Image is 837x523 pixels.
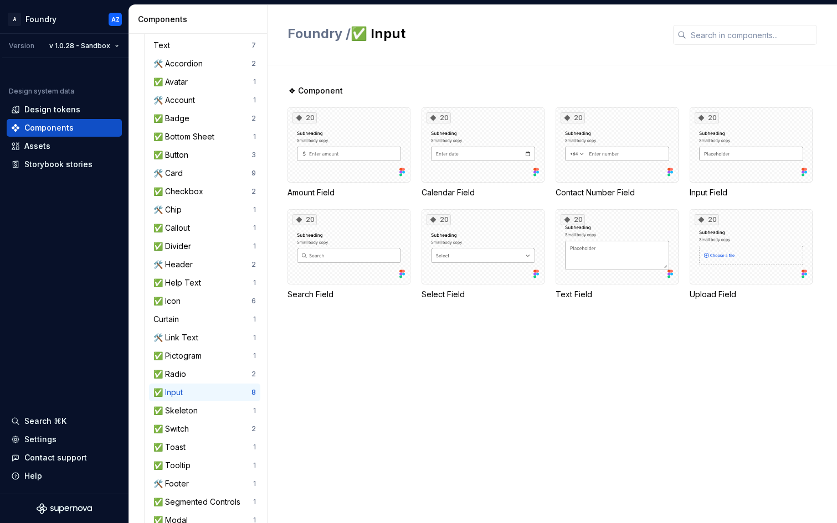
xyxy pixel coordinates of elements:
[25,14,57,25] div: Foundry
[149,438,260,456] a: ✅ Toast1
[251,187,256,196] div: 2
[24,122,74,133] div: Components
[251,388,256,397] div: 8
[287,187,410,198] div: Amount Field
[9,87,74,96] div: Design system data
[690,209,813,300] div: 20Upload Field
[153,241,196,252] div: ✅ Divider
[153,442,190,453] div: ✅ Toast
[149,146,260,164] a: ✅ Button3
[37,503,92,514] svg: Supernova Logo
[149,310,260,328] a: Curtain1
[138,14,263,25] div: Components
[149,219,260,237] a: ✅ Callout1
[153,131,219,142] div: ✅ Bottom Sheet
[422,209,545,300] div: 20Select Field
[422,107,545,198] div: 20Calendar Field
[153,405,202,416] div: ✅ Skeleton
[7,119,122,137] a: Components
[153,222,194,234] div: ✅ Callout
[7,467,122,485] button: Help
[7,449,122,467] button: Contact support
[690,107,813,198] div: 20Input Field
[153,95,199,106] div: 🛠️ Account
[153,76,192,87] div: ✅ Avatar
[561,112,585,123] div: 20
[695,112,719,123] div: 20
[149,493,260,511] a: ✅ Segmented Controls1
[556,107,679,198] div: 20Contact Number Field
[253,278,256,287] div: 1
[253,242,256,251] div: 1
[153,369,191,380] div: ✅ Radio
[556,209,679,300] div: 20Text Field
[2,7,126,31] button: AFoundryAZ
[287,209,410,300] div: 20Search Field
[427,112,451,123] div: 20
[149,55,260,73] a: 🛠️ Accordion2
[9,42,34,50] div: Version
[153,332,203,343] div: 🛠️ Link Text
[253,443,256,452] div: 1
[7,101,122,118] a: Design tokens
[149,164,260,182] a: 🛠️ Card9
[149,110,260,127] a: ✅ Badge2
[149,329,260,346] a: 🛠️ Link Text1
[287,289,410,300] div: Search Field
[556,187,679,198] div: Contact Number Field
[686,25,817,45] input: Search in components...
[422,187,545,198] div: Calendar Field
[149,292,260,310] a: ✅ Icon6
[253,315,256,324] div: 1
[153,149,193,160] div: ✅ Button
[253,224,256,232] div: 1
[251,114,256,123] div: 2
[7,137,122,155] a: Assets
[695,214,719,225] div: 20
[690,187,813,198] div: Input Field
[153,314,183,325] div: Curtain
[253,461,256,470] div: 1
[149,37,260,54] a: Text7
[690,289,813,300] div: Upload Field
[153,168,187,179] div: 🛠️ Card
[24,104,80,115] div: Design tokens
[422,289,545,300] div: Select Field
[253,351,256,360] div: 1
[153,204,186,215] div: 🛠️ Chip
[153,277,206,288] div: ✅ Help Text
[289,85,343,96] span: ❖ Component
[149,457,260,474] a: ✅ Tooltip1
[149,402,260,420] a: ✅ Skeleton1
[149,420,260,438] a: ✅ Switch2
[153,113,194,124] div: ✅ Badge
[153,387,187,398] div: ✅ Input
[153,296,185,307] div: ✅ Icon
[251,41,256,50] div: 7
[253,205,256,214] div: 1
[427,214,451,225] div: 20
[253,77,256,86] div: 1
[44,38,124,54] button: v 1.0.28 - Sandbox
[556,289,679,300] div: Text Field
[24,452,87,463] div: Contact support
[253,479,256,488] div: 1
[251,260,256,269] div: 2
[153,460,195,471] div: ✅ Tooltip
[149,128,260,146] a: ✅ Bottom Sheet1
[153,496,245,508] div: ✅ Segmented Controls
[149,365,260,383] a: ✅ Radio2
[24,434,57,445] div: Settings
[149,73,260,91] a: ✅ Avatar1
[253,406,256,415] div: 1
[153,58,207,69] div: 🛠️ Accordion
[253,498,256,506] div: 1
[149,237,260,255] a: ✅ Divider1
[24,416,66,427] div: Search ⌘K
[149,201,260,219] a: 🛠️ Chip1
[111,15,120,24] div: AZ
[24,159,93,170] div: Storybook stories
[153,423,193,434] div: ✅ Switch
[292,112,317,123] div: 20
